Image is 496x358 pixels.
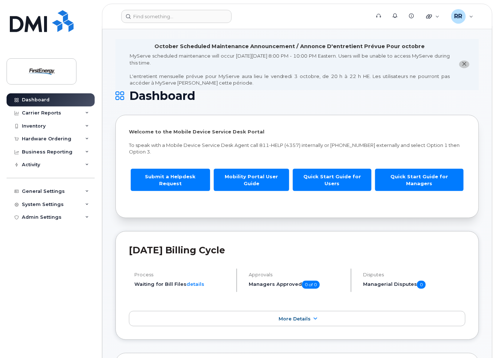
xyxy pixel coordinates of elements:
[363,281,465,289] h5: Managerial Disputes
[129,142,465,155] p: To speak with a Mobile Device Service Desk Agent call 811-HELP (4357) internally or [PHONE_NUMBER...
[129,90,195,101] span: Dashboard
[363,272,465,277] h4: Disputes
[302,281,320,289] span: 0 of 0
[134,272,230,277] h4: Process
[155,43,425,50] div: October Scheduled Maintenance Announcement / Annonce D'entretient Prévue Pour octobre
[249,272,345,277] h4: Approvals
[279,316,311,322] span: More Details
[293,169,371,191] a: Quick Start Guide for Users
[186,281,204,287] a: details
[129,245,465,256] h2: [DATE] Billing Cycle
[131,169,210,191] a: Submit a Helpdesk Request
[214,169,289,191] a: Mobility Portal User Guide
[249,281,345,289] h5: Managers Approved
[459,61,469,68] button: close notification
[130,52,450,86] div: MyServe scheduled maintenance will occur [DATE][DATE] 8:00 PM - 10:00 PM Eastern. Users will be u...
[134,281,230,288] li: Waiting for Bill Files
[375,169,464,191] a: Quick Start Guide for Managers
[464,326,491,353] iframe: Messenger Launcher
[129,128,465,135] p: Welcome to the Mobile Device Service Desk Portal
[417,281,426,289] span: 0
